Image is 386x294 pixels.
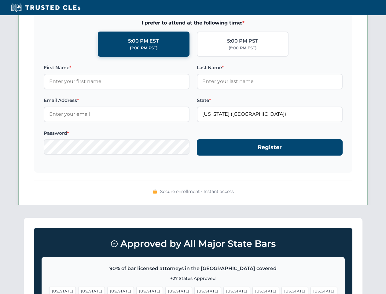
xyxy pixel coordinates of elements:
[229,45,256,51] div: (8:00 PM EST)
[227,37,258,45] div: 5:00 PM PST
[197,74,343,89] input: Enter your last name
[44,107,189,122] input: Enter your email
[44,97,189,104] label: Email Address
[9,3,82,12] img: Trusted CLEs
[44,130,189,137] label: Password
[197,64,343,71] label: Last Name
[197,139,343,156] button: Register
[42,236,345,252] h3: Approved by All Major State Bars
[197,107,343,122] input: Florida (FL)
[44,19,343,27] span: I prefer to attend at the following time:
[130,45,157,51] div: (2:00 PM PST)
[153,189,157,194] img: 🔒
[160,188,234,195] span: Secure enrollment • Instant access
[197,97,343,104] label: State
[49,265,337,273] p: 90% of bar licensed attorneys in the [GEOGRAPHIC_DATA] covered
[128,37,159,45] div: 5:00 PM EST
[49,275,337,282] p: +27 States Approved
[44,64,189,71] label: First Name
[44,74,189,89] input: Enter your first name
